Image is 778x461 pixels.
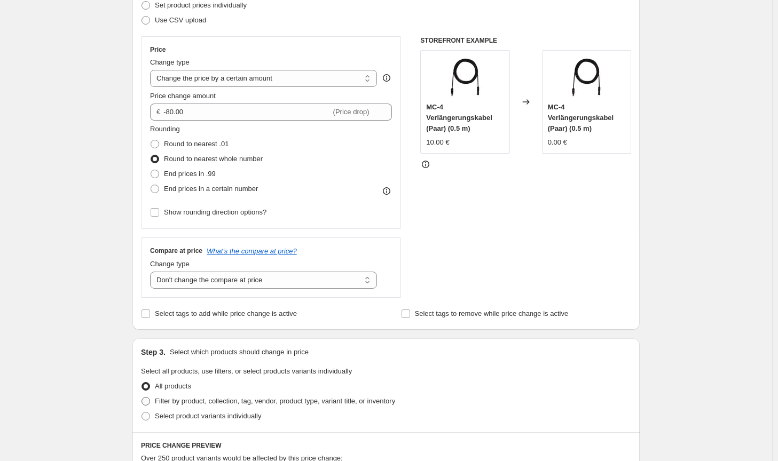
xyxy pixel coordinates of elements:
span: € [156,108,160,116]
span: Set product prices individually [155,1,247,9]
img: kabel.3_1_80x.webp [444,56,486,99]
h6: STOREFRONT EXAMPLE [420,36,631,45]
span: Change type [150,260,190,268]
span: Change type [150,58,190,66]
h2: Step 3. [141,347,166,357]
span: Filter by product, collection, tag, vendor, product type, variant title, or inventory [155,397,395,405]
span: End prices in .99 [164,170,216,178]
img: kabel.3_1_80x.webp [565,56,608,99]
h6: PRICE CHANGE PREVIEW [141,441,631,450]
div: help [381,73,392,83]
div: 10.00 € [426,137,449,148]
span: MC-4 Verlängerungskabel (Paar) (0.5 m) [426,103,492,132]
span: Show rounding direction options? [164,208,266,216]
span: All products [155,382,191,390]
span: Select all products, use filters, or select products variants individually [141,367,352,375]
h3: Price [150,45,166,54]
span: Round to nearest .01 [164,140,229,148]
span: Price change amount [150,92,216,100]
h3: Compare at price [150,247,202,255]
span: MC-4 Verlängerungskabel (Paar) (0.5 m) [548,103,614,132]
p: Select which products should change in price [170,347,309,357]
input: -10.00 [163,104,331,121]
span: Rounding [150,125,180,133]
span: Select product variants individually [155,412,261,420]
span: Use CSV upload [155,16,206,24]
span: Round to nearest whole number [164,155,263,163]
button: What's the compare at price? [207,247,297,255]
span: Select tags to add while price change is active [155,309,297,317]
span: Select tags to remove while price change is active [415,309,569,317]
span: End prices in a certain number [164,185,258,193]
span: (Price drop) [333,108,370,116]
div: 0.00 € [548,137,567,148]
